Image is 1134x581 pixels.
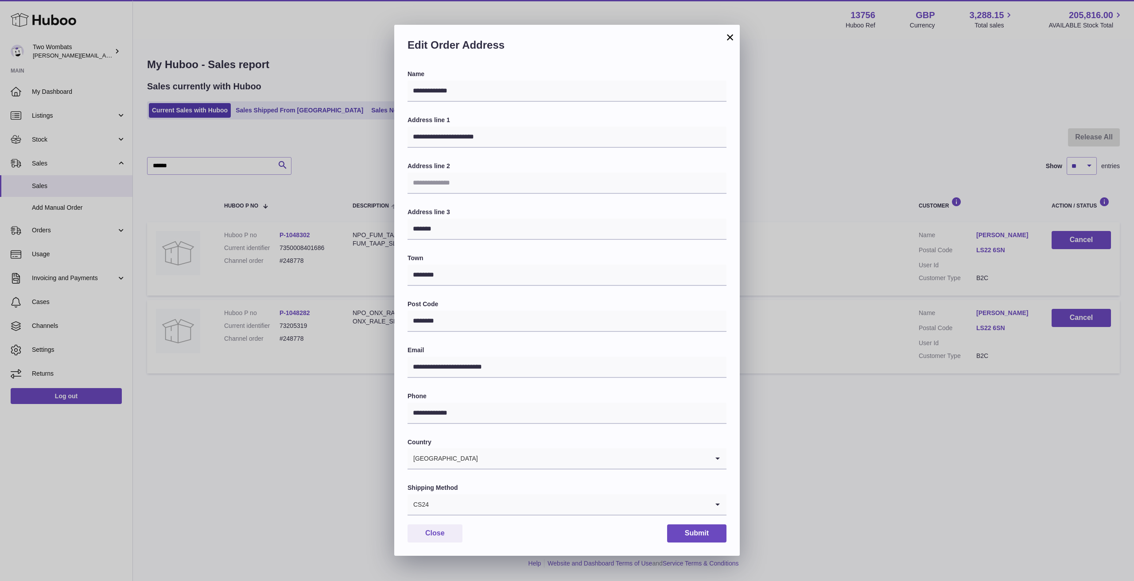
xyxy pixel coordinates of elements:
h2: Edit Order Address [408,38,726,57]
span: [GEOGRAPHIC_DATA] [408,448,478,469]
input: Search for option [478,448,709,469]
button: × [725,32,735,42]
div: Search for option [408,494,726,516]
label: Town [408,254,726,262]
button: Submit [667,524,726,543]
label: Phone [408,392,726,400]
label: Post Code [408,300,726,308]
label: Shipping Method [408,484,726,492]
label: Address line 2 [408,162,726,170]
button: Close [408,524,462,543]
label: Address line 3 [408,208,726,216]
label: Address line 1 [408,116,726,124]
input: Search for option [429,494,709,515]
label: Country [408,438,726,446]
div: Search for option [408,448,726,469]
label: Email [408,346,726,354]
label: Name [408,70,726,78]
span: CS24 [408,494,429,515]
